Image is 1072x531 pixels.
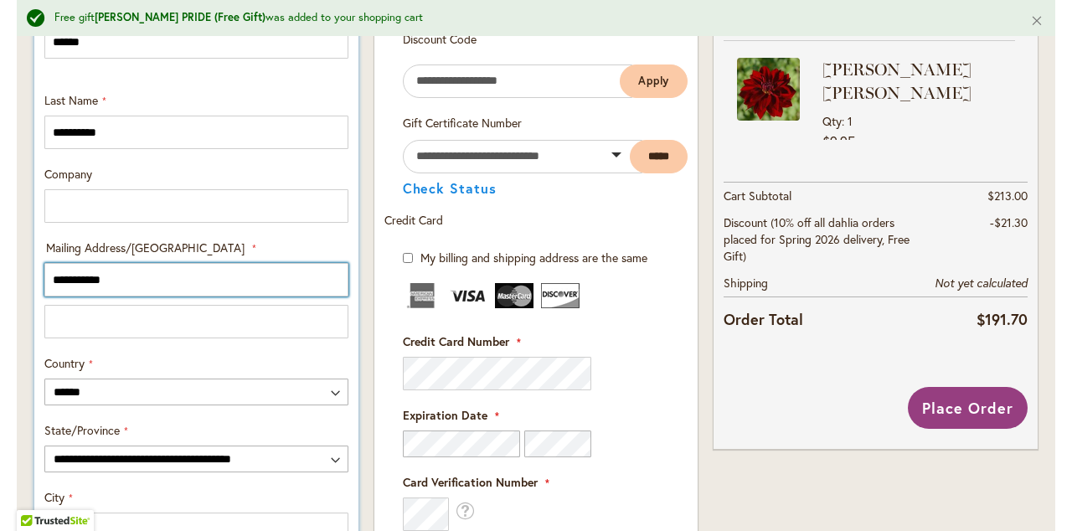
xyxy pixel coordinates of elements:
span: -$21.30 [990,214,1028,230]
span: Card Verification Number [403,474,538,490]
span: Discount Code [403,31,477,47]
span: Mailing Address/[GEOGRAPHIC_DATA] [46,240,245,255]
span: Country [44,355,85,371]
img: MasterCard [495,283,533,308]
span: $191.70 [977,309,1028,329]
img: DEBORA RENAE [737,58,800,121]
span: My billing and shipping address are the same [420,250,647,265]
span: Not yet calculated [935,276,1028,291]
span: Last Name [44,92,98,108]
span: Shipping [724,275,768,291]
strong: Order Total [724,307,803,331]
span: 1 [848,113,853,129]
span: Credit Card Number [403,333,509,349]
span: Credit Card [384,212,443,228]
button: Place Order [908,387,1028,429]
span: Place Order [922,398,1013,418]
span: Expiration Date [403,407,487,423]
th: Cart Subtotal [724,183,923,210]
span: Discount (10% off all dahlia orders placed for Spring 2026 delivery, Free Gift) [724,214,910,264]
img: American Express [403,283,441,308]
strong: [PERSON_NAME] PRIDE (Free Gift) [95,10,265,24]
span: $213.00 [987,188,1028,204]
span: Gift Certificate Number [403,115,522,131]
strong: [PERSON_NAME] [PERSON_NAME] [822,58,1011,105]
img: Discover [541,283,580,308]
iframe: Launch Accessibility Center [13,472,59,518]
span: State/Province [44,422,120,438]
span: Company [44,166,92,182]
button: Check Status [403,182,497,195]
span: Apply [638,74,670,88]
img: Visa [449,283,487,308]
span: Qty [822,113,842,129]
div: Free gift was added to your shopping cart [54,10,1005,26]
button: Apply [620,64,688,98]
span: $9.95 [822,132,855,150]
